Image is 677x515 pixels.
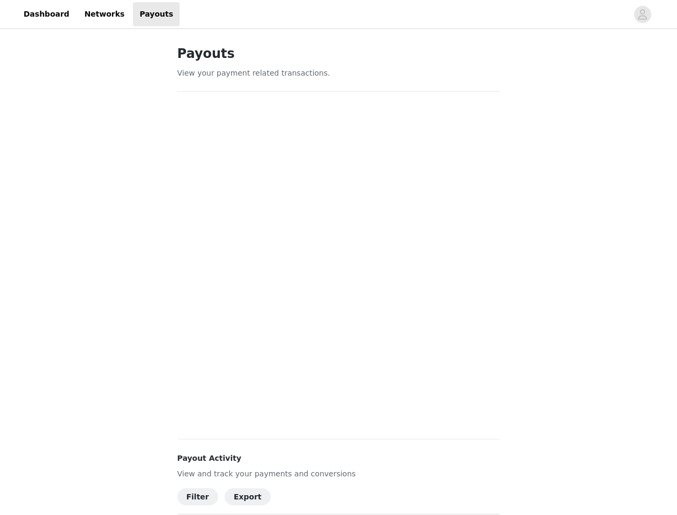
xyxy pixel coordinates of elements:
[225,488,271,505] button: Export
[177,468,500,480] p: View and track your payments and conversions
[17,2,76,26] a: Dashboard
[177,488,218,505] button: Filter
[177,68,500,79] p: View your payment related transactions.
[637,6,648,23] div: avatar
[177,453,500,464] h4: Payout Activity
[78,2,131,26] a: Networks
[133,2,180,26] a: Payouts
[177,44,500,63] h1: Payouts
